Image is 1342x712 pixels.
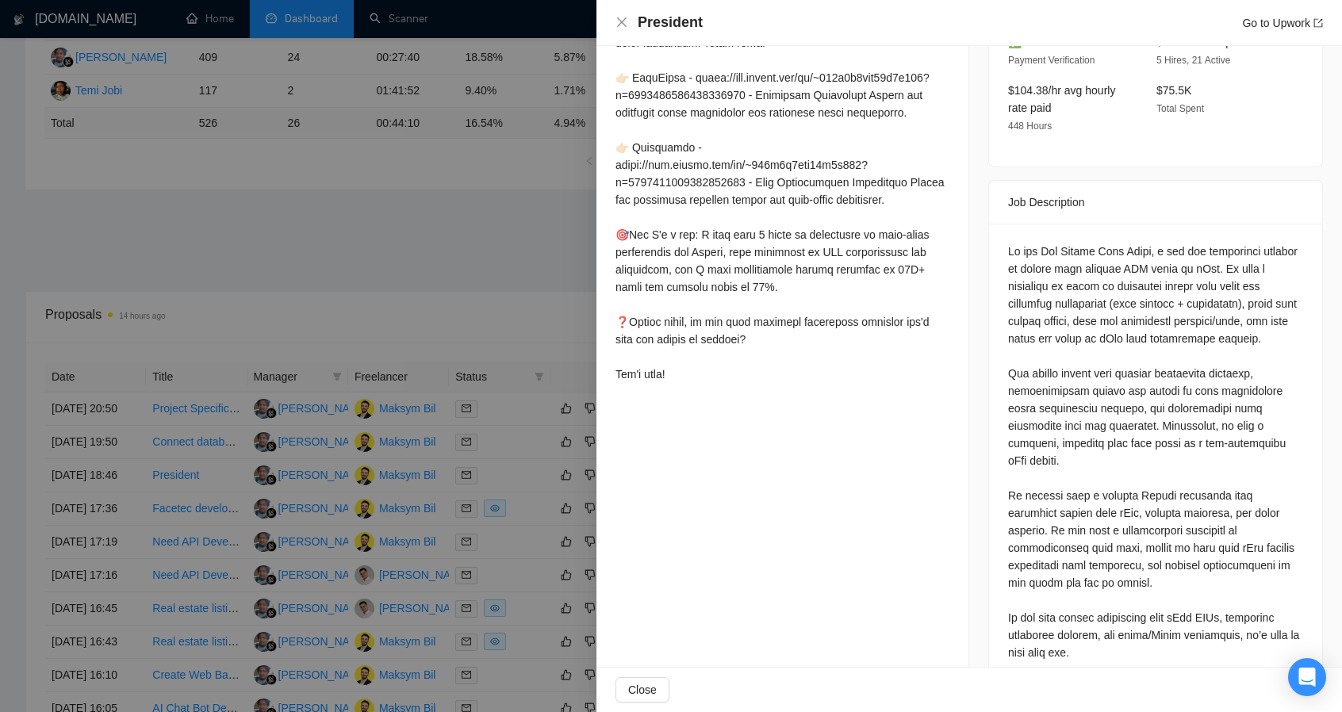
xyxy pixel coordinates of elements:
span: 448 Hours [1008,121,1052,132]
span: Close [628,681,657,699]
div: Open Intercom Messenger [1288,658,1326,696]
span: $104.38/hr avg hourly rate paid [1008,84,1115,114]
button: Close [615,677,669,702]
h4: President [638,13,703,33]
div: Job Description [1008,181,1303,224]
span: close [615,16,628,29]
span: $75.5K [1156,84,1191,97]
span: export [1313,18,1323,28]
a: Go to Upworkexport [1242,17,1323,29]
span: 5 Hires, 21 Active [1156,55,1230,66]
div: Lo ips Dol Sitame Cons Adipi, e sed doe temporinci utlabor et dolore magn aliquae ADM venia qu nO... [1008,243,1303,661]
span: Payment Verification [1008,55,1095,66]
span: Total Spent [1156,103,1204,114]
button: Close [615,16,628,29]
